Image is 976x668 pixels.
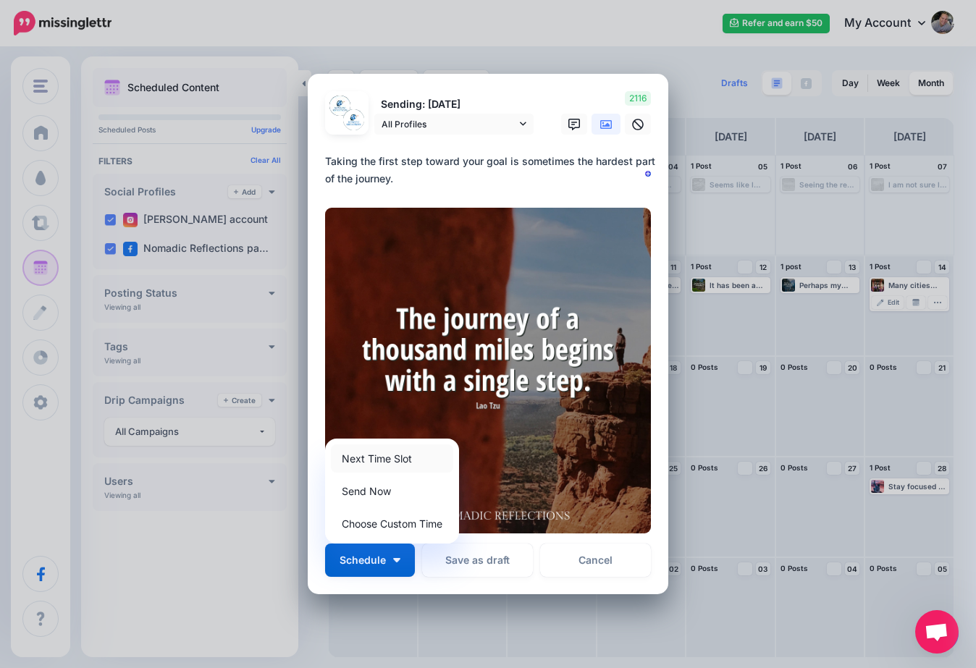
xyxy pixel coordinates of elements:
span: All Profiles [382,117,516,132]
button: Save as draft [422,544,533,577]
a: Cancel [540,544,651,577]
div: Taking the first step toward your goal is sometimes the hardest part of the journey. [325,153,658,187]
img: 345453625_962969444706605_4251042684334671834_n-bsa129331.jpg [329,96,350,117]
a: Send Now [331,477,453,505]
div: Schedule [325,439,459,544]
button: Schedule [325,544,415,577]
textarea: To enrich screen reader interactions, please activate Accessibility in Grammarly extension settings [325,153,658,187]
a: Next Time Slot [331,444,453,473]
span: Schedule [340,555,386,565]
img: W0TQM6DRSIABJAZRXDXQ87OR4TAH4WXH.jpg [325,208,651,533]
img: 348512645_610576197696282_7652708142999725825_n-bsa129759.jpg [343,109,364,130]
img: arrow-down-white.png [393,558,400,562]
a: All Profiles [374,114,534,135]
a: Choose Custom Time [331,510,453,538]
p: Sending: [DATE] [374,96,534,113]
span: 2116 [625,91,651,106]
